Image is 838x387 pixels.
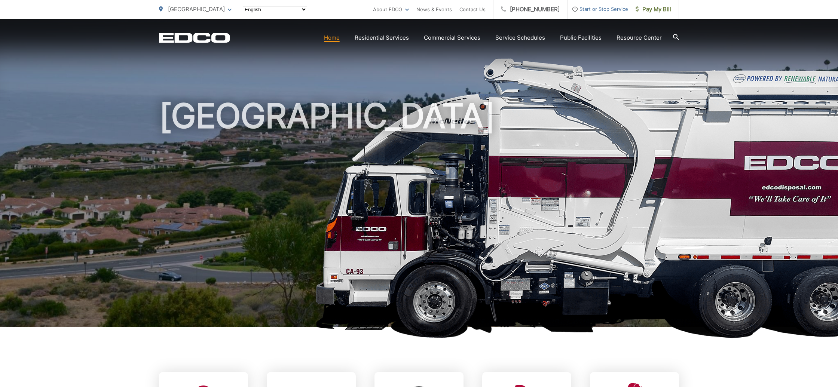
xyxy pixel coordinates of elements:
h1: [GEOGRAPHIC_DATA] [159,97,679,334]
a: EDCD logo. Return to the homepage. [159,33,230,43]
a: Service Schedules [495,33,545,42]
a: About EDCO [373,5,409,14]
span: Pay My Bill [636,5,671,14]
a: Commercial Services [424,33,480,42]
a: Residential Services [355,33,409,42]
a: Resource Center [617,33,662,42]
span: [GEOGRAPHIC_DATA] [168,6,225,13]
a: Home [324,33,340,42]
a: Public Facilities [560,33,602,42]
a: News & Events [416,5,452,14]
a: Contact Us [459,5,486,14]
select: Select a language [243,6,307,13]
